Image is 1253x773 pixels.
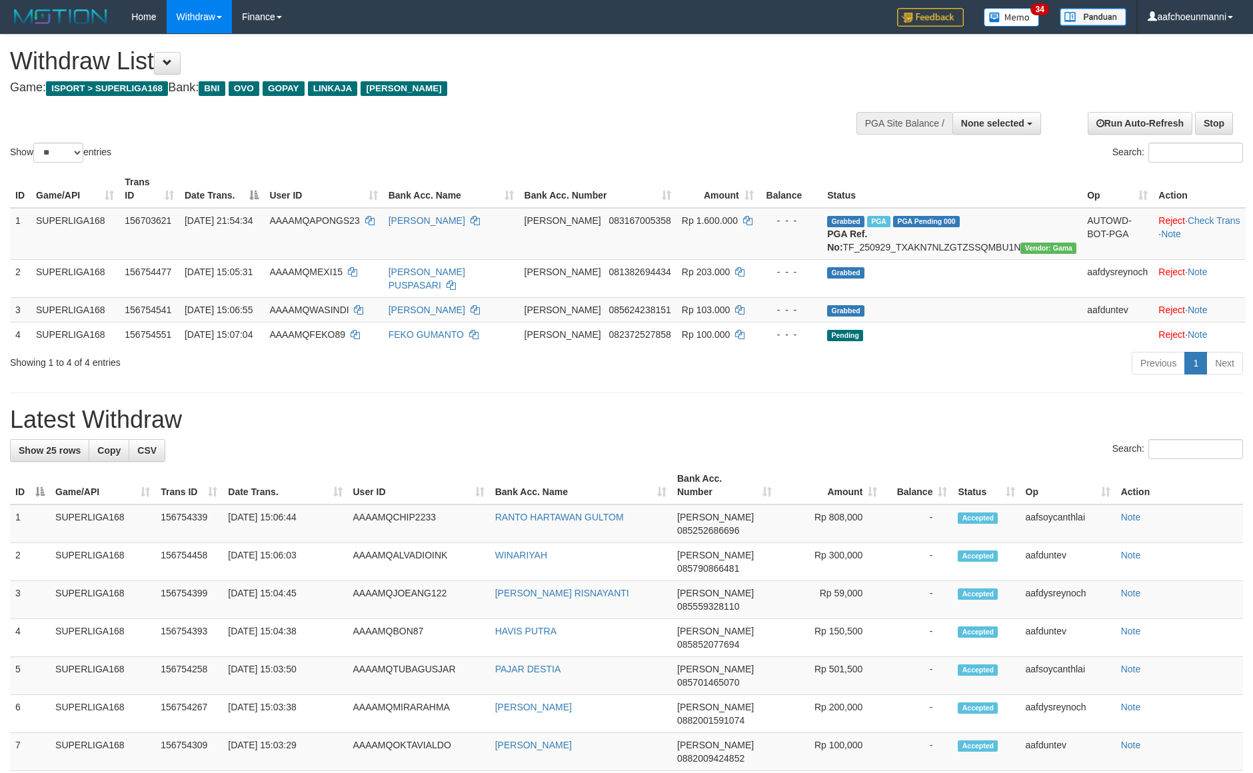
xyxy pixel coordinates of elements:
[777,581,882,619] td: Rp 59,000
[199,81,225,96] span: BNI
[677,753,744,764] span: Copy 0882009424852 to clipboard
[185,305,253,315] span: [DATE] 15:06:55
[223,695,347,733] td: [DATE] 15:03:38
[264,170,383,208] th: User ID: activate to sort column ascending
[1153,208,1246,260] td: · ·
[682,305,730,315] span: Rp 103.000
[155,657,223,695] td: 156754258
[119,170,179,208] th: Trans ID: activate to sort column ascending
[519,170,676,208] th: Bank Acc. Number: activate to sort column ascending
[179,170,264,208] th: Date Trans.: activate to sort column descending
[269,215,359,226] span: AAAAMQAPONGS23
[155,619,223,657] td: 156754393
[759,170,822,208] th: Balance
[525,215,601,226] span: [PERSON_NAME]
[677,512,754,522] span: [PERSON_NAME]
[263,81,305,96] span: GOPAY
[958,664,998,676] span: Accepted
[1188,305,1208,315] a: Note
[10,297,31,322] td: 3
[777,504,882,543] td: Rp 808,000
[827,330,863,341] span: Pending
[764,328,816,341] div: - - -
[495,588,629,598] a: [PERSON_NAME] RISNAYANTI
[882,657,952,695] td: -
[185,215,253,226] span: [DATE] 21:54:34
[677,702,754,712] span: [PERSON_NAME]
[525,267,601,277] span: [PERSON_NAME]
[1082,170,1153,208] th: Op: activate to sort column ascending
[777,466,882,504] th: Amount: activate to sort column ascending
[495,626,557,636] a: HAVIS PUTRA
[952,466,1020,504] th: Status: activate to sort column ascending
[958,588,998,600] span: Accepted
[984,8,1040,27] img: Button%20Memo.svg
[495,512,624,522] a: RANTO HARTAWAN GULTOM
[125,267,171,277] span: 156754477
[1121,550,1141,560] a: Note
[1188,329,1208,340] a: Note
[609,215,670,226] span: Copy 083167005358 to clipboard
[185,329,253,340] span: [DATE] 15:07:04
[155,466,223,504] th: Trans ID: activate to sort column ascending
[677,550,754,560] span: [PERSON_NAME]
[677,563,739,574] span: Copy 085790866481 to clipboard
[31,297,119,322] td: SUPERLIGA168
[1153,297,1246,322] td: ·
[10,7,111,27] img: MOTION_logo.png
[10,322,31,347] td: 4
[490,466,672,504] th: Bank Acc. Name: activate to sort column ascending
[1148,143,1243,163] input: Search:
[958,626,998,638] span: Accepted
[882,695,952,733] td: -
[882,543,952,581] td: -
[682,329,730,340] span: Rp 100.000
[1188,267,1208,277] a: Note
[1020,243,1076,254] span: Vendor URL: https://trx31.1velocity.biz
[389,267,465,291] a: [PERSON_NAME] PUSPASARI
[1020,657,1116,695] td: aafsoycanthlai
[31,208,119,260] td: SUPERLIGA168
[893,216,960,227] span: PGA Pending
[50,543,155,581] td: SUPERLIGA168
[1020,733,1116,771] td: aafduntev
[777,543,882,581] td: Rp 300,000
[361,81,447,96] span: [PERSON_NAME]
[777,695,882,733] td: Rp 200,000
[827,216,864,227] span: Grabbed
[348,466,490,504] th: User ID: activate to sort column ascending
[1020,543,1116,581] td: aafduntev
[677,740,754,750] span: [PERSON_NAME]
[50,581,155,619] td: SUPERLIGA168
[50,695,155,733] td: SUPERLIGA168
[155,543,223,581] td: 156754458
[495,664,561,674] a: PAJAR DESTIA
[308,81,358,96] span: LINKAJA
[10,143,111,163] label: Show entries
[10,733,50,771] td: 7
[1161,229,1181,239] a: Note
[525,305,601,315] span: [PERSON_NAME]
[495,550,547,560] a: WINARIYAH
[10,81,822,95] h4: Game: Bank:
[129,439,165,462] a: CSV
[609,267,670,277] span: Copy 081382694434 to clipboard
[125,215,171,226] span: 156703621
[1082,259,1153,297] td: aafdysreynoch
[1121,664,1141,674] a: Note
[223,504,347,543] td: [DATE] 15:06:44
[50,619,155,657] td: SUPERLIGA168
[31,170,119,208] th: Game/API: activate to sort column ascending
[1020,504,1116,543] td: aafsoycanthlai
[31,259,119,297] td: SUPERLIGA168
[867,216,890,227] span: Marked by aafchhiseyha
[1158,305,1185,315] a: Reject
[1132,352,1185,375] a: Previous
[50,466,155,504] th: Game/API: activate to sort column ascending
[348,733,490,771] td: AAAAMQOKTAVIALDO
[682,267,730,277] span: Rp 203.000
[125,305,171,315] span: 156754541
[223,543,347,581] td: [DATE] 15:06:03
[1188,215,1240,226] a: Check Trans
[882,619,952,657] td: -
